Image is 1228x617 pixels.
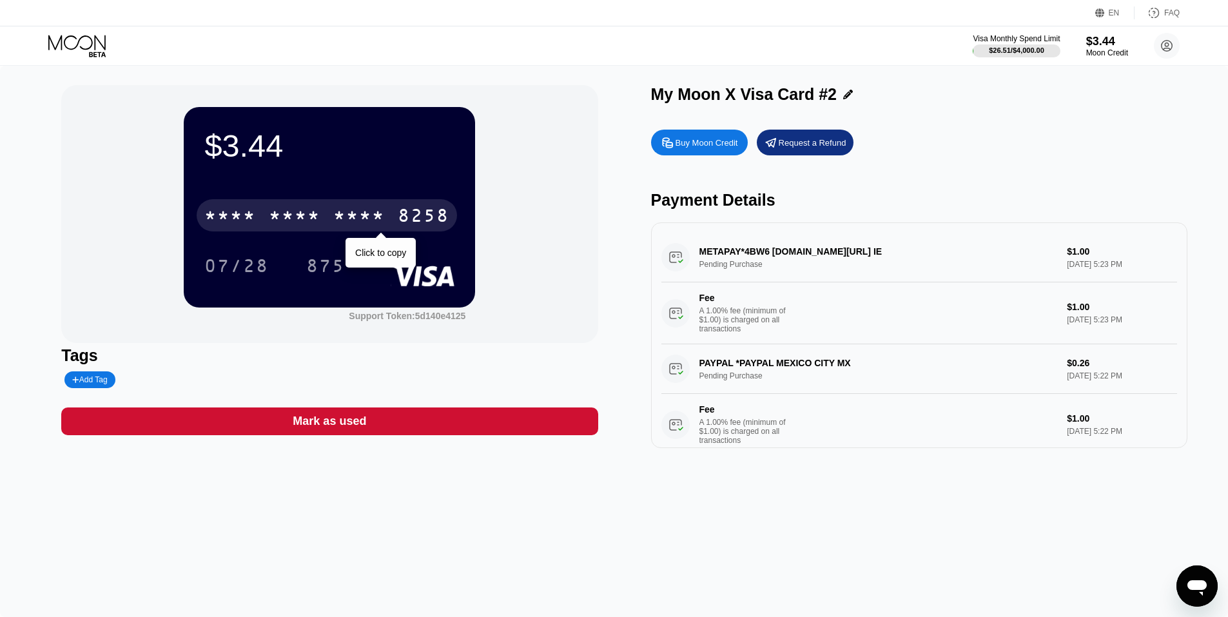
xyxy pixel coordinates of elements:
[204,257,269,278] div: 07/28
[1086,35,1128,57] div: $3.44Moon Credit
[1176,565,1218,607] iframe: Button to launch messaging window
[297,250,355,282] div: 875
[1067,427,1176,436] div: [DATE] 5:22 PM
[973,34,1060,57] div: Visa Monthly Spend Limit$26.51/$4,000.00
[699,418,796,445] div: A 1.00% fee (minimum of $1.00) is charged on all transactions
[349,311,465,321] div: Support Token:5d140e4125
[1067,302,1176,312] div: $1.00
[61,407,598,435] div: Mark as used
[64,371,115,388] div: Add Tag
[779,137,846,148] div: Request a Refund
[973,34,1060,43] div: Visa Monthly Spend Limit
[195,250,278,282] div: 07/28
[1067,315,1176,324] div: [DATE] 5:23 PM
[661,282,1177,344] div: FeeA 1.00% fee (minimum of $1.00) is charged on all transactions$1.00[DATE] 5:23 PM
[1135,6,1180,19] div: FAQ
[1086,35,1128,48] div: $3.44
[661,394,1177,456] div: FeeA 1.00% fee (minimum of $1.00) is charged on all transactions$1.00[DATE] 5:22 PM
[989,46,1044,54] div: $26.51 / $4,000.00
[306,257,345,278] div: 875
[61,346,598,365] div: Tags
[1095,6,1135,19] div: EN
[699,306,796,333] div: A 1.00% fee (minimum of $1.00) is charged on all transactions
[72,375,107,384] div: Add Tag
[355,248,406,258] div: Click to copy
[204,128,454,164] div: $3.44
[651,191,1187,210] div: Payment Details
[349,311,465,321] div: Support Token: 5d140e4125
[398,207,449,228] div: 8258
[699,404,790,415] div: Fee
[1067,413,1176,424] div: $1.00
[651,85,837,104] div: My Moon X Visa Card #2
[757,130,853,155] div: Request a Refund
[651,130,748,155] div: Buy Moon Credit
[699,293,790,303] div: Fee
[1086,48,1128,57] div: Moon Credit
[1164,8,1180,17] div: FAQ
[293,414,366,429] div: Mark as used
[676,137,738,148] div: Buy Moon Credit
[1109,8,1120,17] div: EN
